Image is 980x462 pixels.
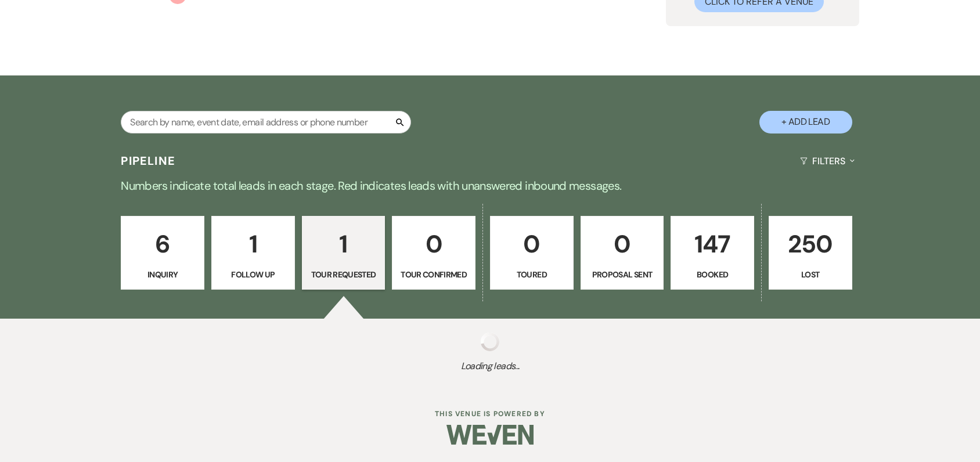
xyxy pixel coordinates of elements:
p: Booked [678,268,747,281]
a: 6Inquiry [121,216,204,290]
button: + Add Lead [759,111,852,133]
p: Lost [776,268,845,281]
p: 6 [128,225,197,264]
p: Inquiry [128,268,197,281]
p: Follow Up [219,268,287,281]
button: Filters [795,146,859,176]
a: 0Toured [490,216,574,290]
a: 0Proposal Sent [581,216,664,290]
p: 1 [219,225,287,264]
p: 0 [399,225,468,264]
a: 0Tour Confirmed [392,216,475,290]
p: Tour Requested [309,268,378,281]
p: 147 [678,225,747,264]
p: Tour Confirmed [399,268,468,281]
p: Numbers indicate total leads in each stage. Red indicates leads with unanswered inbound messages. [72,176,908,195]
p: 250 [776,225,845,264]
p: 1 [309,225,378,264]
p: 0 [588,225,657,264]
span: Loading leads... [49,359,931,373]
a: 1Tour Requested [302,216,385,290]
img: loading spinner [481,333,499,351]
input: Search by name, event date, email address or phone number [121,111,411,133]
a: 1Follow Up [211,216,295,290]
p: 0 [498,225,566,264]
a: 147Booked [671,216,754,290]
a: 250Lost [769,216,852,290]
h3: Pipeline [121,153,175,169]
p: Proposal Sent [588,268,657,281]
img: Weven Logo [446,414,534,455]
p: Toured [498,268,566,281]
